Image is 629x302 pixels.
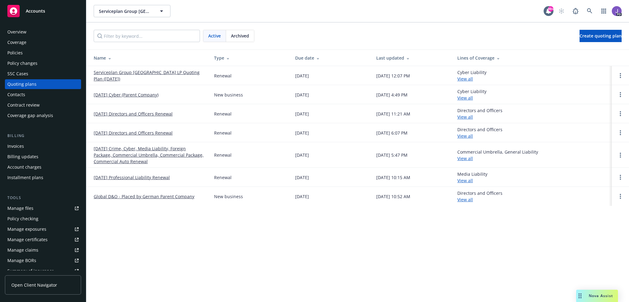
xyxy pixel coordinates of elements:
[5,152,81,162] a: Billing updates
[295,193,309,200] div: [DATE]
[7,235,48,245] div: Manage certificates
[457,55,607,61] div: Lines of Coverage
[5,266,81,276] a: Summary of insurance
[5,162,81,172] a: Account charges
[7,141,24,151] div: Invoices
[7,266,54,276] div: Summary of insurance
[5,79,81,89] a: Quoting plans
[295,73,309,79] div: [DATE]
[617,110,624,117] a: Open options
[94,111,173,117] a: [DATE] Directors and Officers Renewal
[376,130,408,136] div: [DATE] 6:07 PM
[7,90,25,100] div: Contacts
[208,33,221,39] span: Active
[376,92,408,98] div: [DATE] 4:49 PM
[94,193,194,200] a: Global D&O - Placed by German Parent Company
[94,30,200,42] input: Filter by keyword...
[295,55,366,61] div: Due date
[5,111,81,120] a: Coverage gap analysis
[5,48,81,58] a: Policies
[5,27,81,37] a: Overview
[589,293,613,298] span: Nova Assist
[376,152,408,158] div: [DATE] 5:47 PM
[5,256,81,265] a: Manage BORs
[94,69,204,82] a: Serviceplan Group [GEOGRAPHIC_DATA] LP Quoting Plan ([DATE])
[5,245,81,255] a: Manage claims
[94,174,170,181] a: [DATE] Professional Liability Renewal
[7,79,37,89] div: Quoting plans
[598,5,610,17] a: Switch app
[7,69,28,79] div: SSC Cases
[580,33,622,39] span: Create quoting plan
[617,174,624,181] a: Open options
[94,130,173,136] a: [DATE] Directors and Officers Renewal
[7,100,40,110] div: Contract review
[7,245,38,255] div: Manage claims
[576,290,618,302] button: Nova Assist
[457,171,487,184] div: Media Liability
[5,141,81,151] a: Invoices
[7,203,33,213] div: Manage files
[457,107,502,120] div: Directors and Officers
[7,48,23,58] div: Policies
[580,30,622,42] a: Create quoting plan
[457,126,502,139] div: Directors and Officers
[457,178,473,183] a: View all
[214,55,285,61] div: Type
[617,129,624,136] a: Open options
[457,190,502,203] div: Directors and Officers
[231,33,249,39] span: Archived
[584,5,596,17] a: Search
[295,130,309,136] div: [DATE]
[295,111,309,117] div: [DATE]
[617,72,624,79] a: Open options
[457,149,538,162] div: Commercial Umbrella, General Liability
[295,152,309,158] div: [DATE]
[7,37,26,47] div: Coverage
[7,58,37,68] div: Policy changes
[5,235,81,245] a: Manage certificates
[5,2,81,20] a: Accounts
[457,114,473,120] a: View all
[295,174,309,181] div: [DATE]
[617,193,624,200] a: Open options
[5,133,81,139] div: Billing
[569,5,582,17] a: Report a Bug
[617,91,624,98] a: Open options
[376,111,410,117] div: [DATE] 11:21 AM
[214,73,232,79] div: Renewal
[5,37,81,47] a: Coverage
[214,174,232,181] div: Renewal
[214,130,232,136] div: Renewal
[7,173,43,182] div: Installment plans
[94,145,204,165] a: [DATE] Crime, Cyber, Media Liability, Foreign Package, Commercial Umbrella, Commercial Package, C...
[295,92,309,98] div: [DATE]
[7,256,36,265] div: Manage BORs
[94,55,204,61] div: Name
[376,174,410,181] div: [DATE] 10:15 AM
[7,214,38,224] div: Policy checking
[11,282,57,288] span: Open Client Navigator
[214,92,243,98] div: New business
[214,193,243,200] div: New business
[457,197,473,202] a: View all
[5,214,81,224] a: Policy checking
[376,55,447,61] div: Last updated
[457,155,473,161] a: View all
[7,111,53,120] div: Coverage gap analysis
[457,76,473,82] a: View all
[7,152,38,162] div: Billing updates
[617,151,624,159] a: Open options
[457,69,486,82] div: Cyber Liability
[457,88,486,101] div: Cyber Liability
[576,290,584,302] div: Drag to move
[94,92,158,98] a: [DATE] Cyber (Parent Company)
[457,133,473,139] a: View all
[94,5,170,17] button: Serviceplan Group [GEOGRAPHIC_DATA] LP
[7,27,26,37] div: Overview
[5,203,81,213] a: Manage files
[5,173,81,182] a: Installment plans
[548,6,553,12] div: 99+
[5,224,81,234] a: Manage exposures
[5,195,81,201] div: Tools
